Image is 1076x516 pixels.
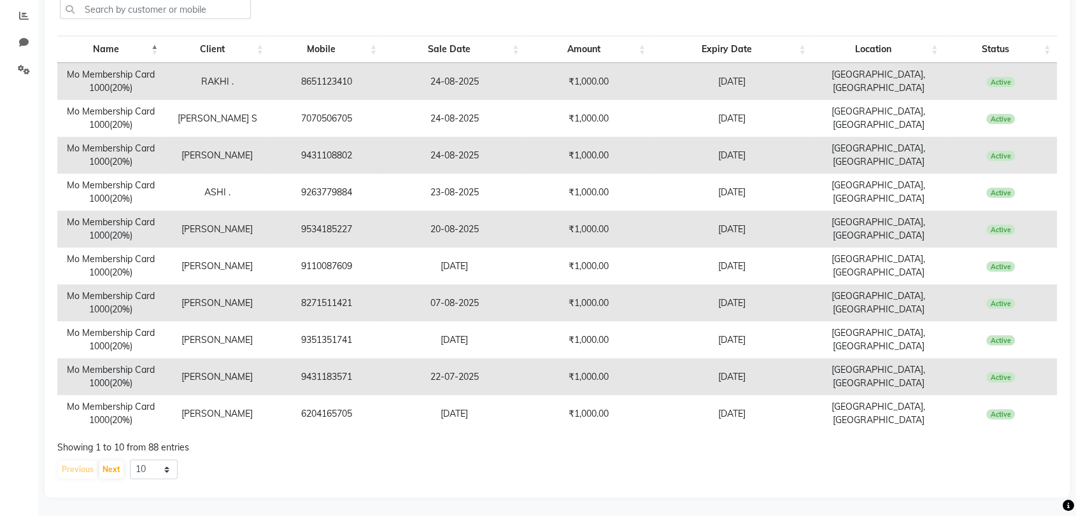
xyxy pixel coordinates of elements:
[652,358,812,395] td: [DATE]
[986,409,1015,419] span: Active
[383,395,525,432] td: [DATE]
[986,188,1015,198] span: Active
[525,321,651,358] td: ₹1,000.00
[525,63,651,100] td: ₹1,000.00
[57,36,164,63] th: Name: activate to sort column descending
[383,36,525,63] th: Sale Date: activate to sort column ascending
[164,395,269,432] td: [PERSON_NAME]
[57,321,164,358] td: Mo Membership Card 1000(20%)
[986,114,1015,124] span: Active
[164,358,269,395] td: [PERSON_NAME]
[164,100,269,137] td: [PERSON_NAME] S
[164,321,269,358] td: [PERSON_NAME]
[57,63,164,100] td: Mo Membership Card 1000(20%)
[652,248,812,284] td: [DATE]
[164,63,269,100] td: RAKHI .
[164,36,269,63] th: Client: activate to sort column ascending
[270,284,383,321] td: 8271511421
[57,100,164,137] td: Mo Membership Card 1000(20%)
[986,225,1015,235] span: Active
[270,137,383,174] td: 9431108802
[525,36,651,63] th: Amount: activate to sort column ascending
[270,36,383,63] th: Mobile: activate to sort column ascending
[525,395,651,432] td: ₹1,000.00
[652,321,812,358] td: [DATE]
[270,174,383,211] td: 9263779884
[270,211,383,248] td: 9534185227
[57,211,164,248] td: Mo Membership Card 1000(20%)
[525,358,651,395] td: ₹1,000.00
[812,137,944,174] td: [GEOGRAPHIC_DATA], [GEOGRAPHIC_DATA]
[812,36,944,63] th: Location: activate to sort column ascending
[812,284,944,321] td: [GEOGRAPHIC_DATA], [GEOGRAPHIC_DATA]
[57,441,1057,454] div: Showing 1 to 10 from 88 entries
[383,100,525,137] td: 24-08-2025
[99,461,124,478] button: Next
[57,248,164,284] td: Mo Membership Card 1000(20%)
[525,211,651,248] td: ₹1,000.00
[652,174,812,211] td: [DATE]
[57,395,164,432] td: Mo Membership Card 1000(20%)
[986,298,1015,309] span: Active
[812,63,944,100] td: [GEOGRAPHIC_DATA], [GEOGRAPHIC_DATA]
[270,63,383,100] td: 8651123410
[652,137,812,174] td: [DATE]
[652,36,812,63] th: Expiry Date: activate to sort column ascending
[270,395,383,432] td: 6204165705
[59,461,97,478] button: Previous
[164,174,269,211] td: ASHI .
[383,284,525,321] td: 07-08-2025
[812,248,944,284] td: [GEOGRAPHIC_DATA], [GEOGRAPHIC_DATA]
[270,100,383,137] td: 7070506705
[164,248,269,284] td: [PERSON_NAME]
[812,174,944,211] td: [GEOGRAPHIC_DATA], [GEOGRAPHIC_DATA]
[652,63,812,100] td: [DATE]
[812,395,944,432] td: [GEOGRAPHIC_DATA], [GEOGRAPHIC_DATA]
[986,261,1015,272] span: Active
[986,77,1015,87] span: Active
[525,137,651,174] td: ₹1,000.00
[383,248,525,284] td: [DATE]
[986,151,1015,161] span: Active
[383,137,525,174] td: 24-08-2025
[944,36,1057,63] th: Status: activate to sort column ascending
[525,174,651,211] td: ₹1,000.00
[164,137,269,174] td: [PERSON_NAME]
[270,321,383,358] td: 9351351741
[383,63,525,100] td: 24-08-2025
[652,395,812,432] td: [DATE]
[57,284,164,321] td: Mo Membership Card 1000(20%)
[57,358,164,395] td: Mo Membership Card 1000(20%)
[383,358,525,395] td: 22-07-2025
[652,211,812,248] td: [DATE]
[652,100,812,137] td: [DATE]
[57,137,164,174] td: Mo Membership Card 1000(20%)
[164,211,269,248] td: [PERSON_NAME]
[383,321,525,358] td: [DATE]
[270,248,383,284] td: 9110087609
[986,372,1015,382] span: Active
[812,321,944,358] td: [GEOGRAPHIC_DATA], [GEOGRAPHIC_DATA]
[57,174,164,211] td: Mo Membership Card 1000(20%)
[383,211,525,248] td: 20-08-2025
[525,248,651,284] td: ₹1,000.00
[525,284,651,321] td: ₹1,000.00
[270,358,383,395] td: 9431183571
[812,358,944,395] td: [GEOGRAPHIC_DATA], [GEOGRAPHIC_DATA]
[652,284,812,321] td: [DATE]
[812,100,944,137] td: [GEOGRAPHIC_DATA], [GEOGRAPHIC_DATA]
[164,284,269,321] td: [PERSON_NAME]
[383,174,525,211] td: 23-08-2025
[812,211,944,248] td: [GEOGRAPHIC_DATA], [GEOGRAPHIC_DATA]
[986,335,1015,345] span: Active
[525,100,651,137] td: ₹1,000.00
